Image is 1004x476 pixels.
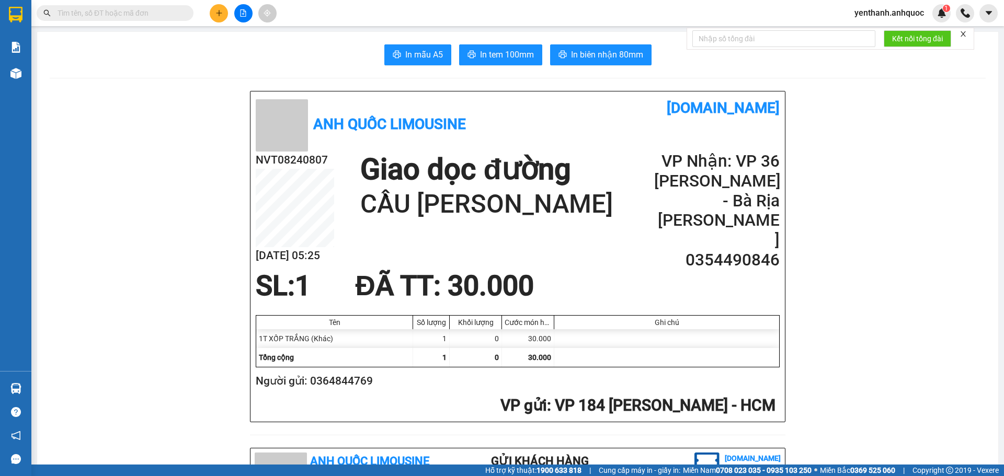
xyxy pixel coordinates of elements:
[943,5,950,12] sup: 1
[820,465,895,476] span: Miền Bắc
[550,44,652,65] button: printerIn biên nhận 80mm
[495,353,499,362] span: 0
[450,329,502,348] div: 0
[683,465,812,476] span: Miền Nam
[558,50,567,60] span: printer
[259,318,410,327] div: Tên
[979,4,998,22] button: caret-down
[295,270,311,302] span: 1
[215,9,223,17] span: plus
[258,4,277,22] button: aim
[256,152,334,169] h2: NVT08240807
[599,465,680,476] span: Cung cấp máy in - giấy in:
[10,68,21,79] img: warehouse-icon
[256,270,295,302] span: SL:
[961,8,970,18] img: phone-icon
[393,50,401,60] span: printer
[654,211,780,250] h2: [PERSON_NAME]
[310,455,429,468] b: Anh Quốc Limousine
[725,454,781,462] b: [DOMAIN_NAME]
[10,383,21,394] img: warehouse-icon
[814,468,817,472] span: ⚪️
[960,30,967,38] span: close
[984,8,994,18] span: caret-down
[892,33,943,44] span: Kết nối tổng đài
[256,329,413,348] div: 1T XỐP TRẮNG (Khác)
[502,329,554,348] div: 30.000
[11,407,21,417] span: question-circle
[654,250,780,270] h2: 0354490846
[413,329,450,348] div: 1
[491,455,589,468] b: Gửi khách hàng
[667,99,780,117] b: [DOMAIN_NAME]
[384,44,451,65] button: printerIn mẫu A5
[500,396,547,414] span: VP gửi
[716,466,812,474] strong: 0708 023 035 - 0935 103 250
[571,48,643,61] span: In biên nhận 80mm
[360,152,613,188] h1: Giao dọc đường
[416,318,447,327] div: Số lượng
[9,7,22,22] img: logo-vxr
[937,8,946,18] img: icon-new-feature
[452,318,499,327] div: Khối lượng
[946,467,953,474] span: copyright
[239,9,247,17] span: file-add
[480,48,534,61] span: In tem 100mm
[557,318,777,327] div: Ghi chú
[850,466,895,474] strong: 0369 525 060
[589,465,591,476] span: |
[654,152,780,211] h2: VP Nhận: VP 36 [PERSON_NAME] - Bà Rịa
[259,353,294,362] span: Tổng cộng
[528,353,551,362] span: 30.000
[264,9,271,17] span: aim
[256,373,775,390] h2: Người gửi: 0364844769
[58,7,181,19] input: Tìm tên, số ĐT hoặc mã đơn
[234,4,253,22] button: file-add
[10,42,21,53] img: solution-icon
[692,30,875,47] input: Nhập số tổng đài
[459,44,542,65] button: printerIn tem 100mm
[537,466,581,474] strong: 1900 633 818
[256,247,334,264] h2: [DATE] 05:25
[256,395,775,416] h2: : VP 184 [PERSON_NAME] - HCM
[846,6,932,19] span: yenthanh.anhquoc
[485,465,581,476] span: Hỗ trợ kỹ thuật:
[944,5,948,12] span: 1
[467,50,476,60] span: printer
[210,4,228,22] button: plus
[903,465,905,476] span: |
[360,188,613,221] h1: CẦU [PERSON_NAME]
[11,431,21,440] span: notification
[884,30,951,47] button: Kết nối tổng đài
[11,454,21,464] span: message
[405,48,443,61] span: In mẫu A5
[43,9,51,17] span: search
[313,115,466,133] b: Anh Quốc Limousine
[505,318,551,327] div: Cước món hàng
[442,353,447,362] span: 1
[355,270,533,302] span: ĐÃ TT : 30.000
